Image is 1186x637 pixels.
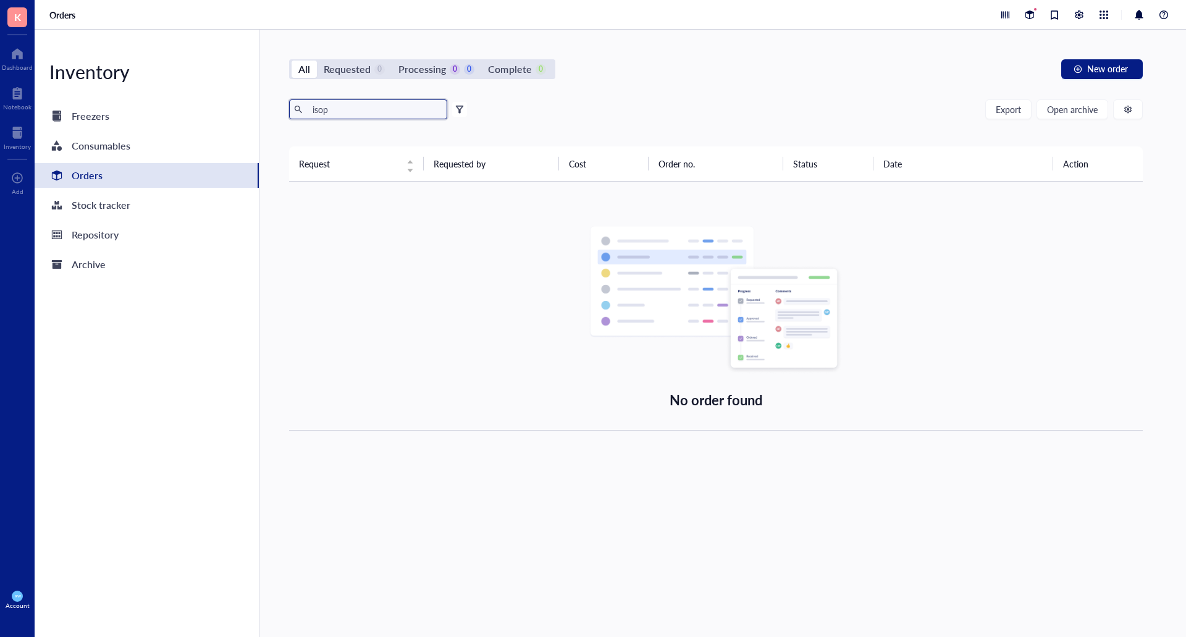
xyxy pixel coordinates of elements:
[35,133,259,158] a: Consumables
[488,61,531,78] div: Complete
[35,252,259,277] a: Archive
[3,103,32,111] div: Notebook
[14,9,21,25] span: K
[49,9,78,20] a: Orders
[559,146,649,181] th: Cost
[72,196,130,214] div: Stock tracker
[2,64,33,71] div: Dashboard
[2,44,33,71] a: Dashboard
[374,64,385,75] div: 0
[1053,146,1143,181] th: Action
[1047,104,1098,114] span: Open archive
[464,64,474,75] div: 0
[298,61,310,78] div: All
[35,222,259,247] a: Repository
[72,167,103,184] div: Orders
[4,143,31,150] div: Inventory
[72,137,130,154] div: Consumables
[996,104,1021,114] span: Export
[450,64,460,75] div: 0
[424,146,558,181] th: Requested by
[72,226,119,243] div: Repository
[308,100,442,119] input: Find orders in table
[72,108,109,125] div: Freezers
[35,163,259,188] a: Orders
[289,59,555,79] div: segmented control
[649,146,783,181] th: Order no.
[6,602,30,609] div: Account
[324,61,371,78] div: Requested
[35,104,259,129] a: Freezers
[3,83,32,111] a: Notebook
[14,594,20,598] span: KW
[1061,59,1143,79] button: New order
[1087,64,1128,74] span: New order
[4,123,31,150] a: Inventory
[589,226,843,374] img: Empty state
[72,256,106,273] div: Archive
[1037,99,1108,119] button: Open archive
[289,146,424,181] th: Request
[985,99,1032,119] button: Export
[670,389,763,410] div: No order found
[35,59,259,84] div: Inventory
[536,64,546,75] div: 0
[873,146,1053,181] th: Date
[783,146,873,181] th: Status
[35,193,259,217] a: Stock tracker
[398,61,446,78] div: Processing
[12,188,23,195] div: Add
[299,157,399,171] span: Request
